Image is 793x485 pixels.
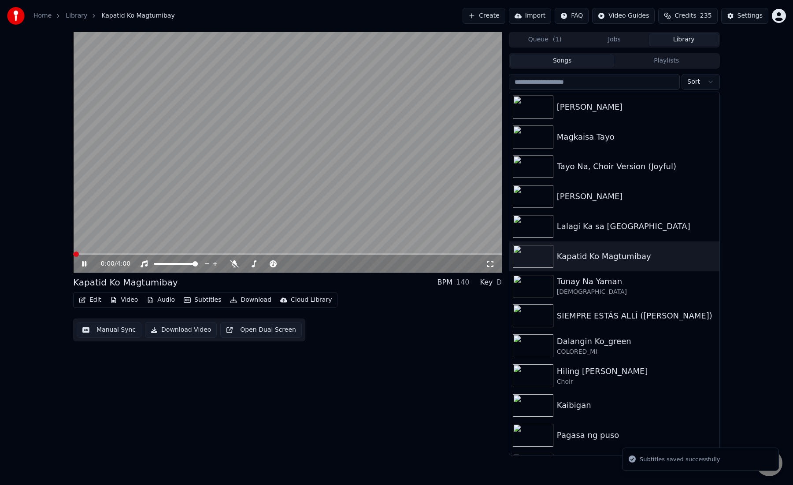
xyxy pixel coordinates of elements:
[674,11,696,20] span: Credits
[145,322,217,338] button: Download Video
[226,294,275,306] button: Download
[614,55,719,67] button: Playlists
[658,8,717,24] button: Credits235
[510,33,580,46] button: Queue
[557,275,716,288] div: Tunay Na Yaman
[463,8,505,24] button: Create
[592,8,655,24] button: Video Guides
[557,310,716,322] div: SIEMPRE ESTÁS ALLÍ ([PERSON_NAME])
[555,8,589,24] button: FAQ
[557,288,716,296] div: [DEMOGRAPHIC_DATA]
[456,277,470,288] div: 140
[580,33,649,46] button: Jobs
[73,276,178,289] div: Kapatid Ko Magtumibay
[557,378,716,386] div: Choir
[557,160,716,173] div: Tayo Na, Choir Version (Joyful)
[557,190,716,203] div: [PERSON_NAME]
[557,348,716,356] div: COLORED_MI
[101,259,115,268] span: 0:00
[557,335,716,348] div: Dalangin Ko_green
[649,33,719,46] button: Library
[557,429,716,441] div: Pagasa ng puso
[75,294,105,306] button: Edit
[557,365,716,378] div: Hiling [PERSON_NAME]
[33,11,52,20] a: Home
[143,294,178,306] button: Audio
[509,8,551,24] button: Import
[107,294,141,306] button: Video
[721,8,768,24] button: Settings
[33,11,175,20] nav: breadcrumb
[437,277,452,288] div: BPM
[557,250,716,263] div: Kapatid Ko Magtumibay
[7,7,25,25] img: youka
[557,101,716,113] div: [PERSON_NAME]
[557,131,716,143] div: Magkaisa Tayo
[557,220,716,233] div: Lalagi Ka sa [GEOGRAPHIC_DATA]
[497,277,502,288] div: D
[117,259,130,268] span: 4:00
[700,11,712,20] span: 235
[557,399,716,411] div: Kaibigan
[737,11,763,20] div: Settings
[77,322,141,338] button: Manual Sync
[553,35,562,44] span: ( 1 )
[101,259,122,268] div: /
[180,294,225,306] button: Subtitles
[480,277,493,288] div: Key
[66,11,87,20] a: Library
[510,55,615,67] button: Songs
[687,78,700,86] span: Sort
[220,322,302,338] button: Open Dual Screen
[101,11,174,20] span: Kapatid Ko Magtumibay
[640,455,720,464] div: Subtitles saved successfully
[291,296,332,304] div: Cloud Library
